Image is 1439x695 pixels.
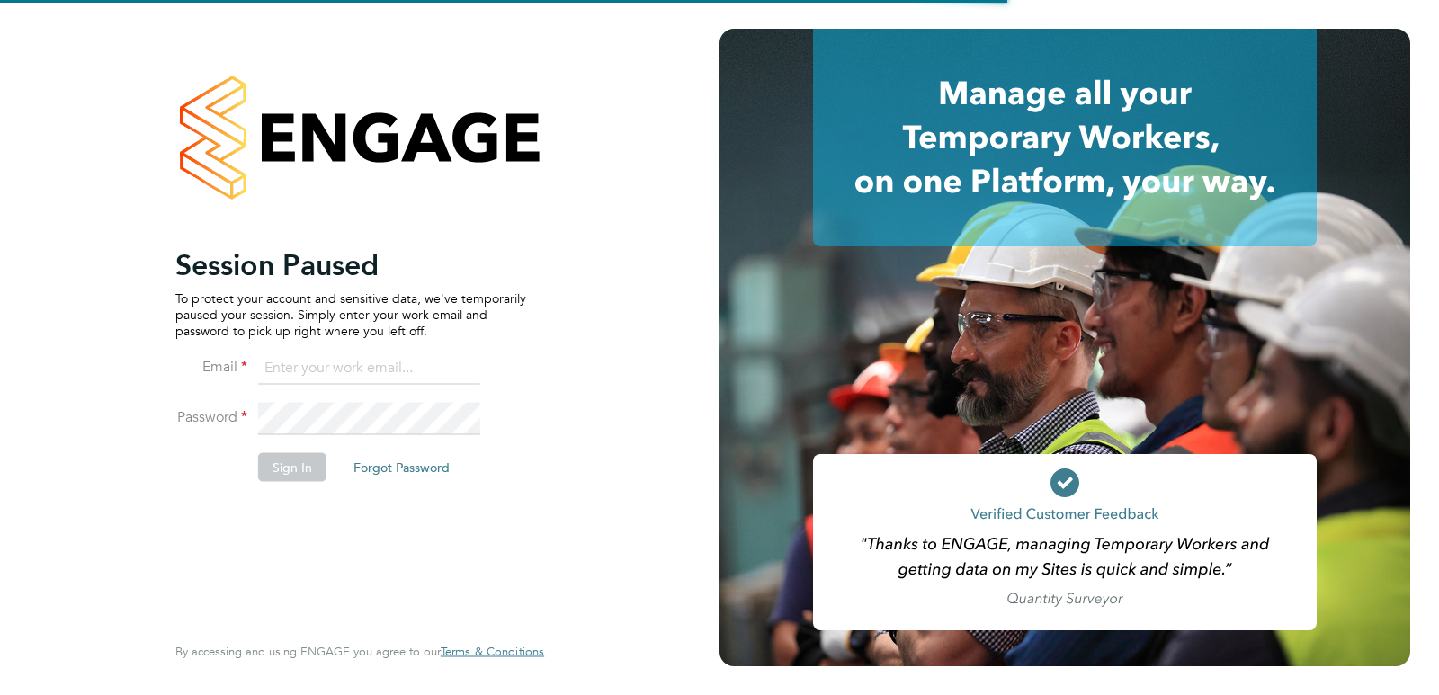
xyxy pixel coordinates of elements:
label: Password [175,407,247,426]
label: Email [175,357,247,376]
input: Enter your work email... [258,352,480,385]
span: By accessing and using ENGAGE you agree to our [175,644,544,659]
a: Terms & Conditions [441,645,544,659]
button: Sign In [258,452,326,481]
button: Forgot Password [339,452,464,481]
h2: Session Paused [175,246,526,282]
span: Terms & Conditions [441,644,544,659]
p: To protect your account and sensitive data, we've temporarily paused your session. Simply enter y... [175,290,526,339]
